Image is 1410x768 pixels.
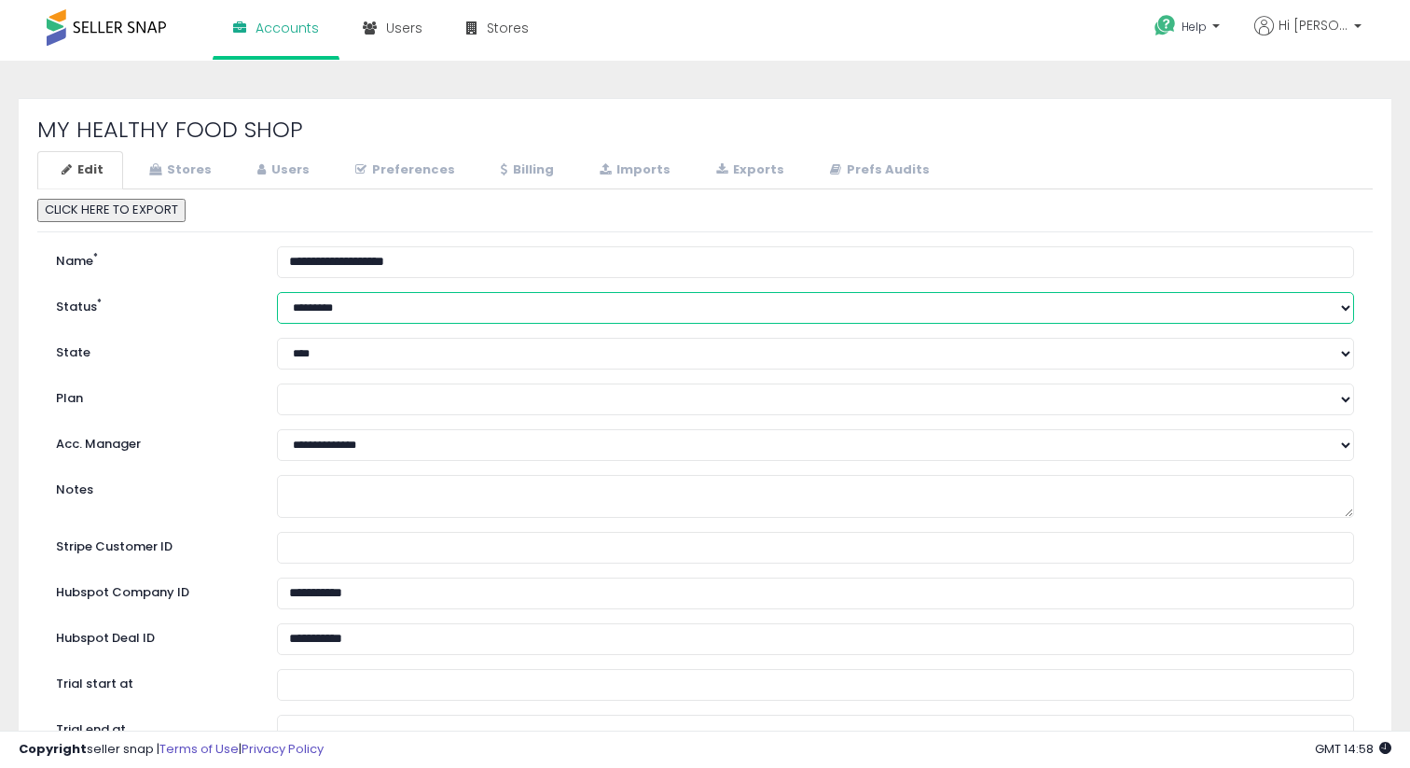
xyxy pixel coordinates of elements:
[692,151,804,189] a: Exports
[42,384,263,408] label: Plan
[19,740,87,758] strong: Copyright
[42,715,263,739] label: Trial end at
[42,578,263,602] label: Hubspot Company ID
[1154,14,1177,37] i: Get Help
[42,246,263,271] label: Name
[42,532,263,556] label: Stripe Customer ID
[256,19,319,37] span: Accounts
[37,199,186,222] button: CLICK HERE TO EXPORT
[42,475,263,499] label: Notes
[42,623,263,648] label: Hubspot Deal ID
[37,151,123,189] a: Edit
[42,338,263,362] label: State
[331,151,475,189] a: Preferences
[19,741,324,759] div: seller snap | |
[477,151,574,189] a: Billing
[42,292,263,316] label: Status
[242,740,324,758] a: Privacy Policy
[1279,16,1348,35] span: Hi [PERSON_NAME]
[37,118,1373,142] h2: MY HEALTHY FOOD SHOP
[1254,16,1362,58] a: Hi [PERSON_NAME]
[386,19,422,37] span: Users
[233,151,329,189] a: Users
[806,151,949,189] a: Prefs Audits
[42,669,263,693] label: Trial start at
[575,151,690,189] a: Imports
[1315,740,1391,758] span: 2025-09-14 14:58 GMT
[487,19,529,37] span: Stores
[42,429,263,454] label: Acc. Manager
[125,151,231,189] a: Stores
[1182,19,1207,35] span: Help
[159,740,239,758] a: Terms of Use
